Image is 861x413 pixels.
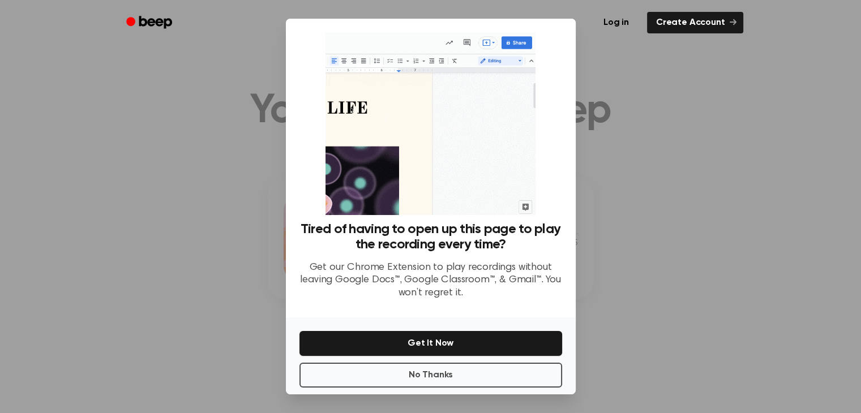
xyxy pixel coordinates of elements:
[592,10,640,36] a: Log in
[299,261,562,300] p: Get our Chrome Extension to play recordings without leaving Google Docs™, Google Classroom™, & Gm...
[647,12,743,33] a: Create Account
[299,331,562,356] button: Get It Now
[325,32,536,215] img: Beep extension in action
[299,363,562,388] button: No Thanks
[299,222,562,252] h3: Tired of having to open up this page to play the recording every time?
[118,12,182,34] a: Beep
